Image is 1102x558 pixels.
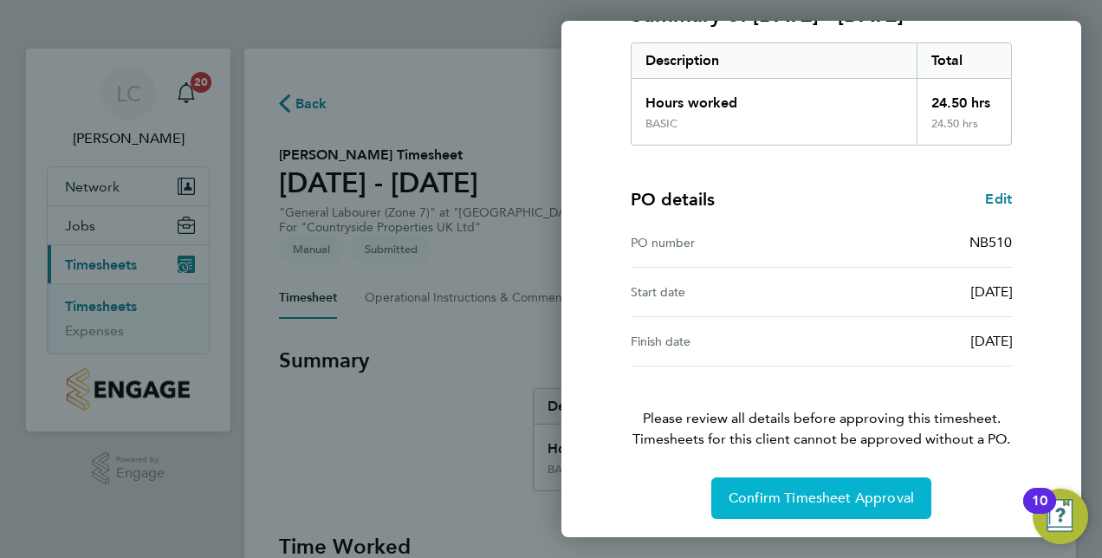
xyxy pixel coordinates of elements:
a: Edit [985,189,1012,210]
div: Summary of 18 - 24 Aug 2025 [631,42,1012,146]
div: 24.50 hrs [917,79,1012,117]
button: Open Resource Center, 10 new notifications [1033,489,1088,544]
h4: PO details [631,187,715,211]
button: Confirm Timesheet Approval [711,477,931,519]
div: PO number [631,232,821,253]
span: Confirm Timesheet Approval [729,490,914,507]
div: Hours worked [632,79,917,117]
span: Timesheets for this client cannot be approved without a PO. [610,429,1033,450]
div: 24.50 hrs [917,117,1012,145]
div: 10 [1032,501,1047,523]
div: BASIC [645,117,677,131]
p: Please review all details before approving this timesheet. [610,367,1033,450]
span: NB510 [969,234,1012,250]
span: Edit [985,191,1012,207]
div: Total [917,43,1012,78]
div: [DATE] [821,331,1012,352]
div: Finish date [631,331,821,352]
div: Start date [631,282,821,302]
div: Description [632,43,917,78]
div: [DATE] [821,282,1012,302]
